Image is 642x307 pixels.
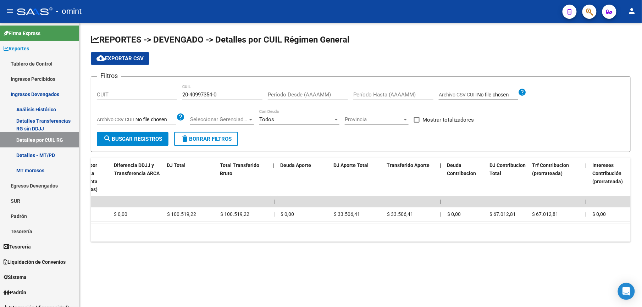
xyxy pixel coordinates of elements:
datatable-header-cell: | [583,158,590,197]
button: Borrar Filtros [174,132,238,146]
span: DJ Aporte Total [334,162,369,168]
span: Buscar Registros [103,136,162,142]
span: $ 67.012,81 [532,211,559,217]
datatable-header-cell: Deuda Contribucion [444,158,487,197]
button: Exportar CSV [91,52,149,65]
span: Seleccionar Gerenciador [190,116,248,123]
span: Reportes [4,45,29,52]
span: Deuda Aporte [281,162,311,168]
mat-icon: menu [6,7,14,15]
span: Diferencia DDJJ y Transferencia ARCA [114,162,160,176]
h3: Filtros [97,71,121,81]
span: | [586,211,587,217]
input: Archivo CSV CUIT [477,92,518,98]
span: | [586,199,587,204]
span: | [273,211,275,217]
datatable-header-cell: DJ Aporte Total [331,158,384,197]
span: $ 33.506,41 [334,211,360,217]
span: $ 67.012,81 [490,211,516,217]
datatable-header-cell: | [437,158,444,197]
span: Trf Contribucion (prorrateada) [532,162,569,176]
datatable-header-cell: | [271,158,278,197]
datatable-header-cell: Total Transferido Bruto [217,158,271,197]
mat-icon: help [176,113,185,121]
span: DJ Contribucion Total [490,162,526,176]
span: - omint [56,4,82,19]
datatable-header-cell: Deuda Aporte [278,158,331,197]
datatable-header-cell: Intereses Contribución (prorrateada) [590,158,632,197]
span: Todos [259,116,274,123]
span: Archivo CSV CUIT [439,92,477,97]
span: Transferido Aporte [387,162,430,168]
span: | [273,162,275,168]
span: Liquidación de Convenios [4,258,66,266]
span: Total Transferido Bruto [220,162,260,176]
span: Tesorería [4,243,31,251]
span: | [273,199,275,204]
span: Borrar Filtros [181,136,232,142]
span: Firma Express [4,29,40,37]
span: | [440,162,442,168]
datatable-header-cell: Diferencia DDJJ y Transferencia ARCA [111,158,164,197]
span: REPORTES -> DEVENGADO -> Detalles por CUIL Régimen General [91,35,349,45]
span: $ 100.519,22 [167,211,196,217]
datatable-header-cell: Trf Contribucion (prorrateada) [530,158,583,197]
input: Archivo CSV CUIL [135,117,176,123]
span: $ 0,00 [114,211,127,217]
span: Mostrar totalizadores [422,116,474,124]
mat-icon: search [103,134,112,143]
mat-icon: delete [181,134,189,143]
span: Padrón [4,289,26,296]
span: Deuda Contribucion [447,162,476,176]
div: Open Intercom Messenger [618,283,635,300]
span: $ 0,00 [281,211,294,217]
span: | [440,199,442,204]
datatable-header-cell: DJ Total [164,158,217,197]
span: Intereses Contribución (prorrateada) [593,162,623,184]
span: $ 0,00 [447,211,461,217]
span: Sistema [4,273,27,281]
span: $ 33.506,41 [387,211,413,217]
mat-icon: person [628,7,636,15]
span: DJ Total [167,162,186,168]
datatable-header-cell: Transferido Aporte [384,158,437,197]
span: | [586,162,587,168]
mat-icon: cloud_download [96,54,105,62]
span: Provincia [345,116,402,123]
span: | [440,211,441,217]
span: $ 0,00 [593,211,606,217]
span: Exportar CSV [96,55,144,62]
button: Buscar Registros [97,132,168,146]
span: $ 100.519,22 [220,211,249,217]
span: Archivo CSV CUIL [97,117,135,122]
datatable-header-cell: DJ Contribucion Total [487,158,530,197]
mat-icon: help [518,88,527,96]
